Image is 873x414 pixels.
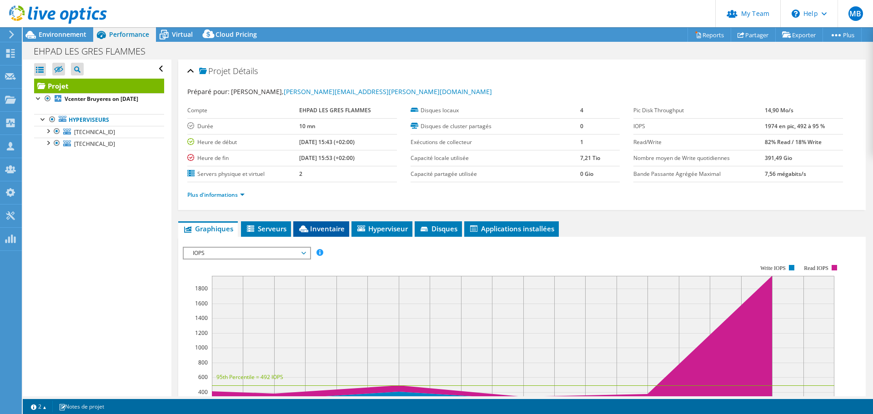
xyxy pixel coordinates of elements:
span: Disques [419,224,457,233]
b: 1974 en pic, 492 à 95 % [765,122,825,130]
span: Serveurs [246,224,286,233]
label: Nombre moyen de Write quotidiennes [633,154,765,163]
a: Partager [731,28,776,42]
a: [TECHNICAL_ID] [34,138,164,150]
a: [TECHNICAL_ID] [34,126,164,138]
a: [PERSON_NAME][EMAIL_ADDRESS][PERSON_NAME][DOMAIN_NAME] [284,87,492,96]
label: Disques locaux [411,106,580,115]
label: Préparé pour: [187,87,230,96]
b: 82% Read / 18% Write [765,138,822,146]
a: Notes de projet [52,401,110,412]
b: 0 [580,122,583,130]
span: [TECHNICAL_ID] [74,140,115,148]
b: [DATE] 15:43 (+02:00) [299,138,355,146]
text: 1800 [195,284,208,292]
text: Write IOPS [760,265,786,271]
span: Performance [109,30,149,39]
b: 391,49 Gio [765,154,792,162]
b: 4 [580,106,583,114]
text: 95th Percentile = 492 IOPS [216,373,283,381]
b: [DATE] 15:53 (+02:00) [299,154,355,162]
a: Projet [34,79,164,93]
label: Heure de fin [187,154,299,163]
label: Read/Write [633,138,765,147]
span: Projet [199,67,231,76]
span: IOPS [188,248,305,259]
label: IOPS [633,122,765,131]
a: Vcenter Bruyeres on [DATE] [34,93,164,105]
h1: EHPAD LES GRES FLAMMES [30,46,160,56]
label: Exécutions de collecteur [411,138,580,147]
a: Exporter [775,28,823,42]
text: 1200 [195,329,208,337]
b: 1 [580,138,583,146]
b: 7,21 Tio [580,154,600,162]
span: Graphiques [183,224,233,233]
span: Cloud Pricing [216,30,257,39]
span: Applications installées [469,224,554,233]
label: Compte [187,106,299,115]
text: 400 [198,388,208,396]
text: 800 [198,359,208,366]
span: [TECHNICAL_ID] [74,128,115,136]
b: 10 mn [299,122,316,130]
text: 1000 [195,344,208,351]
b: 2 [299,170,302,178]
a: Plus d'informations [187,191,245,199]
text: Read IOPS [804,265,829,271]
a: Plus [823,28,862,42]
span: Inventaire [298,224,345,233]
text: 1400 [195,314,208,322]
svg: \n [792,10,800,18]
label: Servers physique et virtuel [187,170,299,179]
label: Durée [187,122,299,131]
span: [PERSON_NAME], [231,87,492,96]
text: 600 [198,373,208,381]
label: Bande Passante Agrégée Maximal [633,170,765,179]
a: Reports [687,28,731,42]
span: Hyperviseur [356,224,408,233]
span: Détails [233,65,258,76]
b: 7,56 mégabits/s [765,170,806,178]
a: Hyperviseurs [34,114,164,126]
text: 1600 [195,299,208,307]
span: Virtual [172,30,193,39]
label: Capacité partagée utilisée [411,170,580,179]
span: MB [848,6,863,21]
label: Capacité locale utilisée [411,154,580,163]
label: Pic Disk Throughput [633,106,765,115]
a: 2 [25,401,53,412]
span: Environnement [39,30,86,39]
b: Vcenter Bruyeres on [DATE] [65,95,138,103]
b: EHPAD LES GRES FLAMMES [299,106,371,114]
label: Heure de début [187,138,299,147]
b: 0 Gio [580,170,593,178]
label: Disques de cluster partagés [411,122,580,131]
b: 14,90 Mo/s [765,106,793,114]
